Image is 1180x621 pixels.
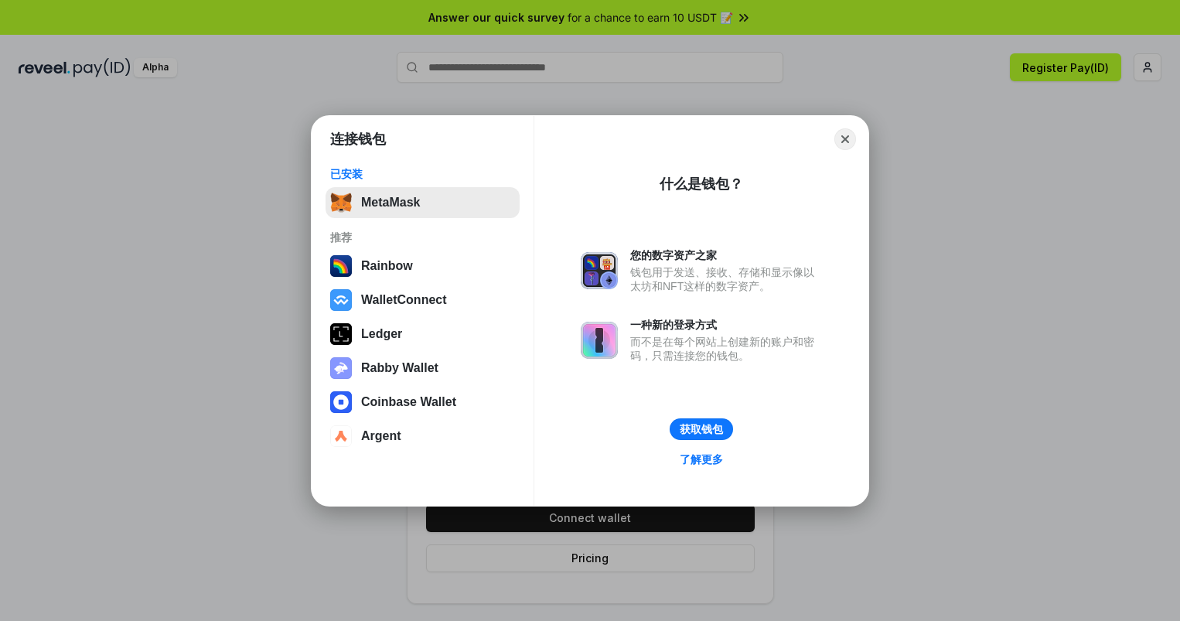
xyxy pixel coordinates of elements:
img: svg+xml,%3Csvg%20width%3D%2228%22%20height%3D%2228%22%20viewBox%3D%220%200%2028%2028%22%20fill%3D... [330,391,352,413]
button: Argent [326,421,520,452]
button: MetaMask [326,187,520,218]
img: svg+xml,%3Csvg%20xmlns%3D%22http%3A%2F%2Fwww.w3.org%2F2000%2Fsvg%22%20fill%3D%22none%22%20viewBox... [581,322,618,359]
div: 已安装 [330,167,515,181]
div: WalletConnect [361,293,447,307]
button: Rabby Wallet [326,353,520,384]
div: Argent [361,429,401,443]
img: svg+xml,%3Csvg%20xmlns%3D%22http%3A%2F%2Fwww.w3.org%2F2000%2Fsvg%22%20width%3D%2228%22%20height%3... [330,323,352,345]
div: 您的数字资产之家 [630,248,822,262]
button: Close [834,128,856,150]
button: Rainbow [326,251,520,281]
div: 什么是钱包？ [660,175,743,193]
button: 获取钱包 [670,418,733,440]
div: Coinbase Wallet [361,395,456,409]
div: 而不是在每个网站上创建新的账户和密码，只需连接您的钱包。 [630,335,822,363]
img: svg+xml,%3Csvg%20width%3D%22120%22%20height%3D%22120%22%20viewBox%3D%220%200%20120%20120%22%20fil... [330,255,352,277]
img: svg+xml,%3Csvg%20xmlns%3D%22http%3A%2F%2Fwww.w3.org%2F2000%2Fsvg%22%20fill%3D%22none%22%20viewBox... [581,252,618,289]
div: MetaMask [361,196,420,210]
img: svg+xml,%3Csvg%20fill%3D%22none%22%20height%3D%2233%22%20viewBox%3D%220%200%2035%2033%22%20width%... [330,192,352,213]
div: 一种新的登录方式 [630,318,822,332]
button: Coinbase Wallet [326,387,520,418]
div: Ledger [361,327,402,341]
div: 了解更多 [680,452,723,466]
img: svg+xml,%3Csvg%20width%3D%2228%22%20height%3D%2228%22%20viewBox%3D%220%200%2028%2028%22%20fill%3D... [330,425,352,447]
h1: 连接钱包 [330,130,386,148]
div: 钱包用于发送、接收、存储和显示像以太坊和NFT这样的数字资产。 [630,265,822,293]
a: 了解更多 [670,449,732,469]
div: Rainbow [361,259,413,273]
div: 获取钱包 [680,422,723,436]
img: svg+xml,%3Csvg%20xmlns%3D%22http%3A%2F%2Fwww.w3.org%2F2000%2Fsvg%22%20fill%3D%22none%22%20viewBox... [330,357,352,379]
button: Ledger [326,319,520,350]
div: 推荐 [330,230,515,244]
div: Rabby Wallet [361,361,438,375]
img: svg+xml,%3Csvg%20width%3D%2228%22%20height%3D%2228%22%20viewBox%3D%220%200%2028%2028%22%20fill%3D... [330,289,352,311]
button: WalletConnect [326,285,520,316]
